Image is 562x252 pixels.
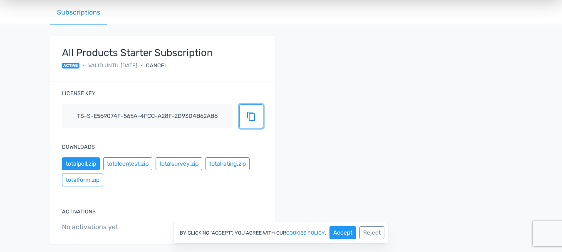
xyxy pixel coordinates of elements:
[239,104,263,128] button: content_copy
[146,61,167,69] div: Cancel
[62,174,103,186] button: totalform.zip
[205,157,250,170] button: totalrating.zip
[156,157,202,170] button: totalsurvey.zip
[50,1,107,24] a: Subscriptions
[141,61,143,69] span: •
[329,226,356,239] button: Accept
[62,89,95,97] label: License key
[359,226,384,239] button: Reject
[62,47,213,58] strong: All Products Starter Subscription
[62,63,80,69] span: active
[83,61,85,69] span: •
[88,61,137,69] span: Valid until [DATE]
[62,208,96,215] label: Activations
[103,157,152,170] button: totalcontest.zip
[246,111,256,121] span: content_copy
[62,143,95,151] label: Downloads
[173,222,389,244] div: By clicking "Accept", you agree with our .
[62,157,100,170] button: totalpoll.zip
[286,230,325,235] a: cookies policy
